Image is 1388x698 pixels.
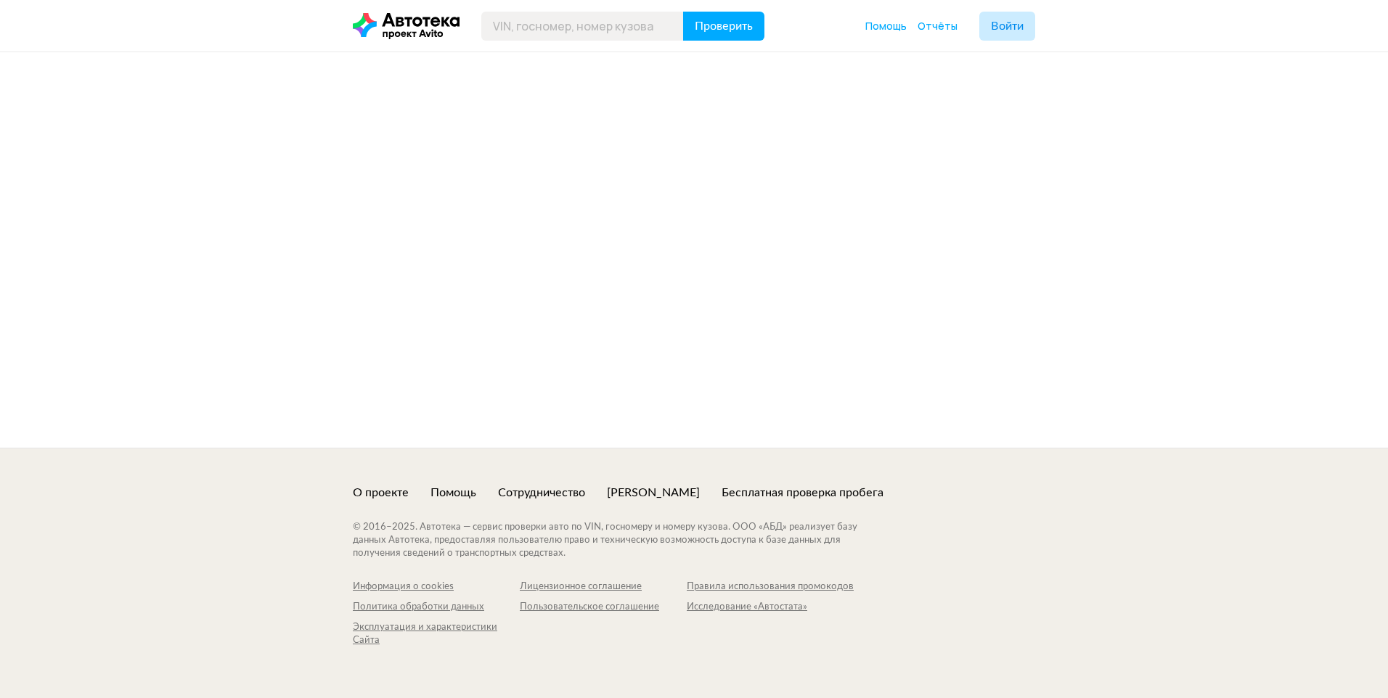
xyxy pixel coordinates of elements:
a: Сотрудничество [498,485,585,501]
a: Исследование «Автостата» [687,601,854,614]
span: Войти [991,20,1024,32]
a: Правила использования промокодов [687,580,854,594]
a: Политика обработки данных [353,601,520,614]
a: Пользовательское соглашение [520,601,687,614]
div: © 2016– 2025 . Автотека — сервис проверки авто по VIN, госномеру и номеру кузова. ООО «АБД» реали... [353,521,886,560]
a: Помощь [430,485,476,501]
button: Проверить [683,12,764,41]
a: [PERSON_NAME] [607,485,700,501]
button: Войти [979,12,1035,41]
a: Помощь [865,19,907,33]
a: Лицензионное соглашение [520,580,687,594]
a: О проекте [353,485,409,501]
a: Информация о cookies [353,580,520,594]
a: Бесплатная проверка пробега [722,485,883,501]
a: Эксплуатация и характеристики Сайта [353,621,520,647]
input: VIN, госномер, номер кузова [481,12,684,41]
a: Отчёты [918,19,958,33]
span: Проверить [695,20,753,32]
